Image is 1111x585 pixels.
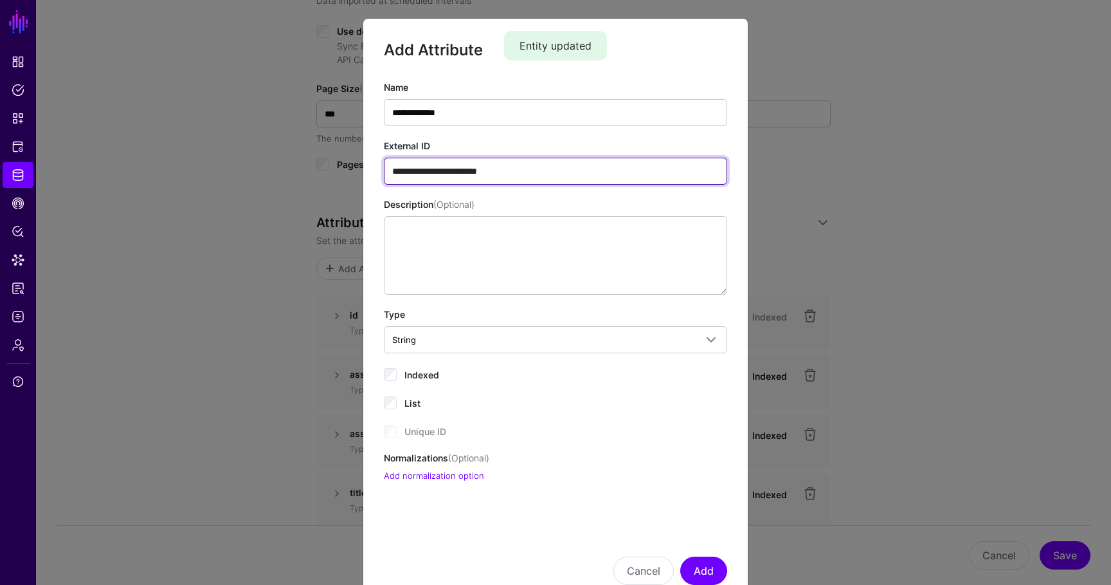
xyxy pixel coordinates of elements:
[384,80,408,94] label: Name
[404,426,446,437] span: Unique ID
[404,369,439,380] span: Indexed
[448,452,489,463] span: (Optional)
[384,308,405,321] label: Type
[433,199,474,210] span: (Optional)
[504,31,607,60] div: Entity updated
[613,557,674,585] button: Cancel
[384,39,727,61] h2: Add Attribute
[384,198,474,211] label: Description
[384,451,489,465] label: Normalizations
[384,139,430,153] label: External ID
[392,335,416,345] span: String
[680,557,727,585] button: Add
[384,470,484,481] a: Add normalization option
[404,398,420,409] span: List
